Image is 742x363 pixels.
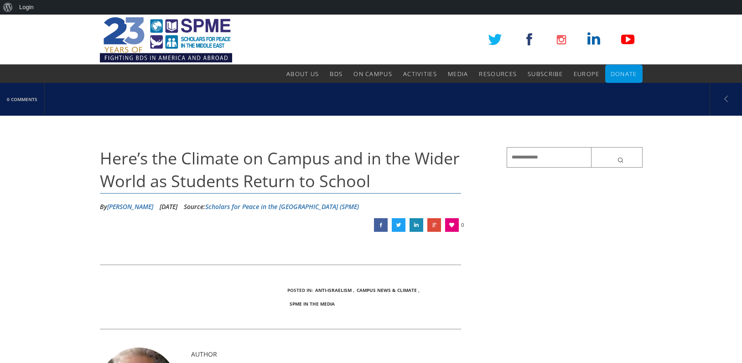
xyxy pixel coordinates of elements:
[479,70,517,78] span: Resources
[287,283,313,297] li: Posted In:
[107,202,153,211] a: [PERSON_NAME]
[100,147,460,192] span: Here’s the Climate on Campus and in the Wider World as Students Return to School
[403,65,437,83] a: Activities
[611,65,637,83] a: Donate
[427,218,441,232] a: Here’s the Climate on Campus and in the Wider World as Students Return to School
[330,65,342,83] a: BDS
[611,70,637,78] span: Donate
[315,287,352,293] a: Anti-Israelism
[461,218,464,232] span: 0
[353,65,392,83] a: On Campus
[286,70,319,78] span: About Us
[184,200,359,214] div: Source:
[191,350,217,358] span: AUTHOR
[448,70,468,78] span: Media
[528,65,563,83] a: Subscribe
[330,70,342,78] span: BDS
[100,15,232,65] img: SPME
[374,218,388,232] a: Here’s the Climate on Campus and in the Wider World as Students Return to School
[357,287,417,293] a: Campus News & Climate
[205,202,359,211] a: Scholars for Peace in the [GEOGRAPHIC_DATA] (SPME)
[448,65,468,83] a: Media
[403,70,437,78] span: Activities
[574,70,600,78] span: Europe
[479,65,517,83] a: Resources
[392,218,405,232] a: Here’s the Climate on Campus and in the Wider World as Students Return to School
[528,70,563,78] span: Subscribe
[353,70,392,78] span: On Campus
[290,301,335,307] a: SPME in the Media
[286,65,319,83] a: About Us
[160,200,177,214] li: [DATE]
[574,65,600,83] a: Europe
[410,218,423,232] a: Here’s the Climate on Campus and in the Wider World as Students Return to School
[100,200,153,214] li: By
